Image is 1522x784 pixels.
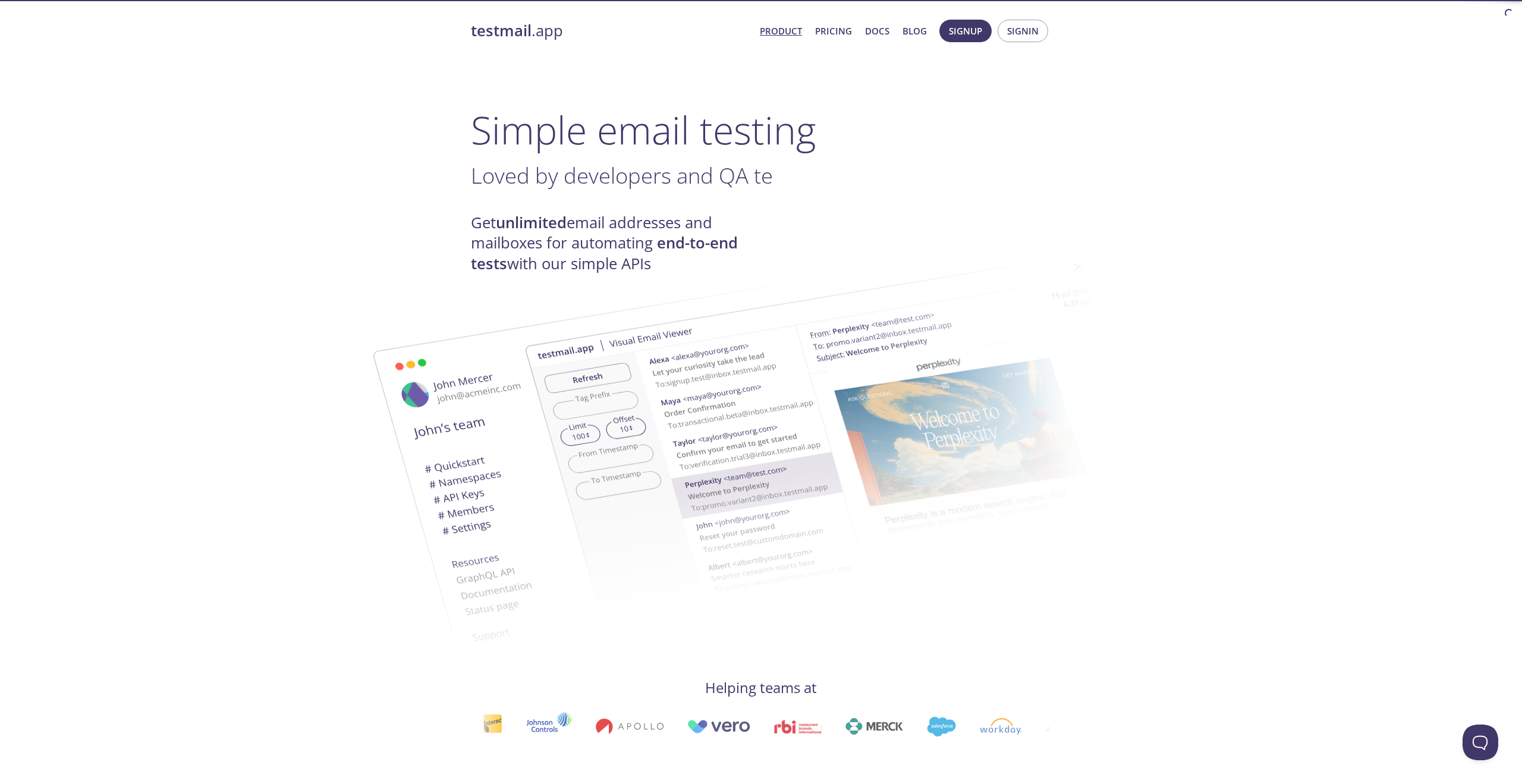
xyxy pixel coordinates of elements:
[471,20,532,41] strong: testmail
[687,720,750,733] img: vero
[815,23,852,39] a: Pricing
[595,718,663,735] img: apollo
[471,107,1051,153] h1: Simple email testing
[1463,725,1498,760] iframe: Help Scout Beacon - Open
[496,212,567,233] strong: unlimited
[471,232,738,273] strong: end-to-end tests
[760,23,802,39] a: Product
[939,20,992,42] button: Signup
[471,213,761,274] h4: Get email addresses and mailboxes for automating with our simple APIs
[949,23,982,39] span: Signup
[926,717,955,736] img: salesforce
[979,718,1021,735] img: workday
[773,720,822,733] img: rbi
[998,20,1048,42] button: Signin
[865,23,889,39] a: Docs
[845,718,902,735] img: merck
[524,237,1166,639] img: testmail-email-viewer
[471,160,773,190] span: Loved by developers and QA te
[902,23,927,39] a: Blog
[526,712,571,741] img: johnsoncontrols
[482,714,502,739] img: interac
[471,21,750,41] a: testmail.app
[328,275,970,678] img: testmail-email-viewer
[471,678,1051,697] h4: Helping teams at
[1007,23,1039,39] span: Signin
